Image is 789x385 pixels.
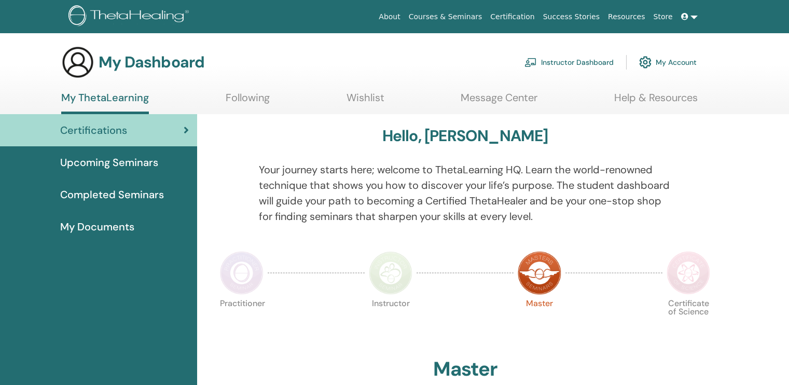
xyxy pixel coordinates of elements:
font: Instructor Dashboard [541,58,614,67]
img: Master [518,251,561,295]
a: Courses & Seminars [405,7,487,26]
span: Certifications [60,122,127,138]
p: Certificate of Science [667,299,710,343]
a: My ThetaLearning [61,91,149,114]
p: Your journey starts here; welcome to ThetaLearning HQ. Learn the world-renowned technique that sh... [259,162,672,224]
p: Instructor [369,299,412,343]
img: Instructor [369,251,412,295]
span: Completed Seminars [60,187,164,202]
a: My Account [639,51,697,74]
a: Success Stories [539,7,604,26]
a: Wishlist [347,91,384,112]
font: My Account [656,58,697,67]
img: Certificate of Science [667,251,710,295]
a: Following [226,91,270,112]
h3: My Dashboard [99,53,204,72]
h2: Master [433,357,497,381]
a: Certification [486,7,538,26]
a: About [375,7,404,26]
img: Practitioner [220,251,264,295]
h3: Hello, [PERSON_NAME] [382,127,548,145]
span: My Documents [60,219,134,235]
a: Resources [604,7,649,26]
img: cog.svg [639,53,652,71]
a: Store [649,7,677,26]
a: Help & Resources [614,91,698,112]
a: Instructor Dashboard [524,51,614,74]
img: logo.png [68,5,192,29]
p: Master [518,299,561,343]
p: Practitioner [220,299,264,343]
img: chalkboard-teacher.svg [524,58,537,67]
a: Message Center [461,91,537,112]
span: Upcoming Seminars [60,155,158,170]
img: generic-user-icon.jpg [61,46,94,79]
